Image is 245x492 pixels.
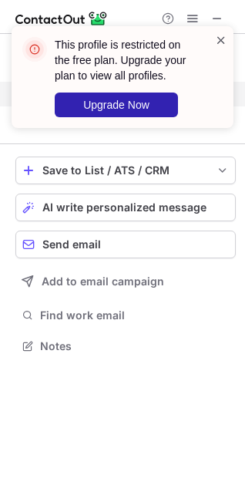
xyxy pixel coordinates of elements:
[15,305,236,326] button: Find work email
[22,37,47,62] img: error
[15,194,236,221] button: AI write personalized message
[42,201,206,214] span: AI write personalized message
[15,231,236,258] button: Send email
[15,335,236,357] button: Notes
[42,275,164,288] span: Add to email campaign
[15,268,236,295] button: Add to email campaign
[55,93,178,117] button: Upgrade Now
[42,164,209,177] div: Save to List / ATS / CRM
[42,238,101,251] span: Send email
[40,339,230,353] span: Notes
[55,37,196,83] header: This profile is restricted on the free plan. Upgrade your plan to view all profiles.
[15,157,236,184] button: save-profile-one-click
[15,9,108,28] img: ContactOut v5.3.10
[83,99,149,111] span: Upgrade Now
[40,308,230,322] span: Find work email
